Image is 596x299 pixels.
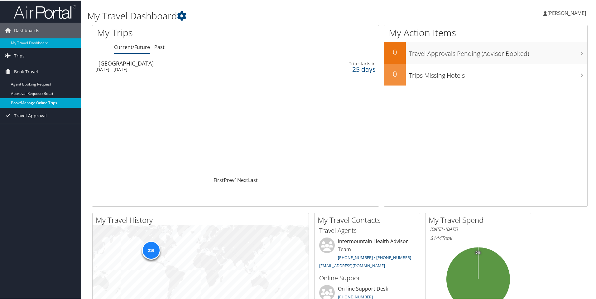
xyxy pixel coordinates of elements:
h6: [DATE] - [DATE] [430,226,526,232]
a: [PERSON_NAME] [543,3,592,22]
div: Trip starts in [313,60,376,66]
h3: Travel Approvals Pending (Advisor Booked) [409,46,587,57]
a: Next [237,176,248,183]
h2: My Travel Spend [429,214,531,225]
div: 216 [142,240,160,259]
a: Past [154,43,165,50]
span: Trips [14,47,25,63]
div: [DATE] - [DATE] [95,66,276,72]
h3: Travel Agents [319,226,415,234]
tspan: 0% [476,250,481,254]
a: 1 [234,176,237,183]
h2: 0 [384,68,406,79]
span: Book Travel [14,63,38,79]
a: First [214,176,224,183]
h2: My Travel History [96,214,309,225]
h2: 0 [384,46,406,57]
li: Intermountain Health Advisor Team [316,237,418,270]
a: 0Trips Missing Hotels [384,63,587,85]
h3: Online Support [319,273,415,282]
a: [PHONE_NUMBER] / [PHONE_NUMBER] [338,254,411,260]
a: 0Travel Approvals Pending (Advisor Booked) [384,41,587,63]
a: Current/Future [114,43,150,50]
a: [EMAIL_ADDRESS][DOMAIN_NAME] [319,262,385,268]
a: Last [248,176,258,183]
span: [PERSON_NAME] [547,9,586,16]
a: [PHONE_NUMBER] [338,293,373,299]
div: [GEOGRAPHIC_DATA] [99,60,279,66]
h1: My Travel Dashboard [87,9,424,22]
a: Prev [224,176,234,183]
h1: My Trips [97,26,255,39]
span: $144 [430,234,441,241]
span: Dashboards [14,22,39,38]
h6: Total [430,234,526,241]
div: 25 days [313,66,376,71]
h3: Trips Missing Hotels [409,67,587,79]
img: airportal-logo.png [14,4,76,19]
span: Travel Approval [14,107,47,123]
h2: My Travel Contacts [318,214,420,225]
h1: My Action Items [384,26,587,39]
